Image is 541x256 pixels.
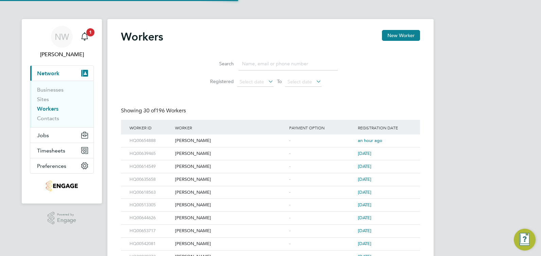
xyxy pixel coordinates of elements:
div: HQ00639465 [128,147,173,160]
span: an hour ago [358,138,382,143]
span: Network [37,70,59,77]
span: 30 of [143,107,156,114]
a: HQ00029273[PERSON_NAME]-[DATE] [128,250,413,256]
div: - [287,225,356,237]
div: HQ00618563 [128,186,173,199]
a: Go to home page [30,180,94,191]
a: HQ00542081[PERSON_NAME]-[DATE] [128,237,413,243]
a: Sites [37,96,49,102]
div: HQ00635658 [128,173,173,186]
div: - [287,160,356,173]
div: - [287,186,356,199]
div: [PERSON_NAME] [173,160,287,173]
div: HQ00513305 [128,199,173,211]
button: Network [30,66,93,81]
span: [DATE] [358,163,371,169]
span: [DATE] [358,176,371,182]
div: [PERSON_NAME] [173,147,287,160]
div: [PERSON_NAME] [173,212,287,224]
div: - [287,147,356,160]
div: [PERSON_NAME] [173,186,287,199]
img: jjfox-logo-retina.png [46,180,77,191]
a: NW[PERSON_NAME] [30,26,94,59]
label: Search [203,61,234,67]
div: HQ00614549 [128,160,173,173]
div: HQ00654888 [128,134,173,147]
a: HQ00644626[PERSON_NAME]-[DATE] [128,211,413,217]
div: [PERSON_NAME] [173,173,287,186]
div: Worker [173,120,287,135]
span: NW [55,32,69,41]
button: Engage Resource Center [514,229,536,251]
a: HQ00618563[PERSON_NAME]-[DATE] [128,186,413,192]
span: 1 [86,28,94,36]
span: Select date [287,79,312,85]
a: Businesses [37,86,64,93]
span: [DATE] [358,202,371,208]
span: To [275,77,284,86]
div: Worker ID [128,120,173,135]
nav: Main navigation [22,19,102,204]
div: - [287,199,356,211]
div: Payment Option [287,120,356,135]
a: Workers [37,106,58,112]
span: [DATE] [358,189,371,195]
button: Timesheets [30,143,93,158]
span: Timesheets [37,147,65,154]
span: 196 Workers [143,107,186,114]
div: [PERSON_NAME] [173,238,287,250]
input: Name, email or phone number [239,57,338,70]
div: Showing [121,107,187,114]
span: Select date [240,79,264,85]
div: [PERSON_NAME] [173,199,287,211]
div: HQ00653717 [128,225,173,237]
span: Nikki Walker [30,50,94,59]
a: HQ00614549[PERSON_NAME]-[DATE] [128,160,413,166]
a: Powered byEngage [48,212,76,225]
div: Network [30,81,93,127]
a: HQ00639465[PERSON_NAME]-[DATE] [128,147,413,153]
a: HQ00635658[PERSON_NAME]-[DATE] [128,173,413,179]
a: HQ00654888[PERSON_NAME]-an hour ago [128,134,413,140]
div: [PERSON_NAME] [173,225,287,237]
span: [DATE] [358,150,371,156]
div: HQ00644626 [128,212,173,224]
div: Registration Date [356,120,413,135]
div: - [287,134,356,147]
div: - [287,238,356,250]
button: Preferences [30,158,93,173]
span: [DATE] [358,228,371,234]
button: New Worker [382,30,420,41]
span: Preferences [37,163,66,169]
span: [DATE] [358,241,371,246]
a: HQ00653717[PERSON_NAME]-[DATE] [128,224,413,230]
span: Powered by [57,212,76,218]
label: Registered [203,78,234,84]
div: HQ00542081 [128,238,173,250]
div: - [287,212,356,224]
a: 1 [78,26,91,48]
a: Contacts [37,115,59,122]
div: [PERSON_NAME] [173,134,287,147]
span: Engage [57,218,76,223]
span: [DATE] [358,215,371,221]
a: HQ00513305[PERSON_NAME]-[DATE] [128,198,413,204]
span: Jobs [37,132,49,139]
button: Jobs [30,128,93,143]
div: - [287,173,356,186]
h2: Workers [121,30,163,44]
